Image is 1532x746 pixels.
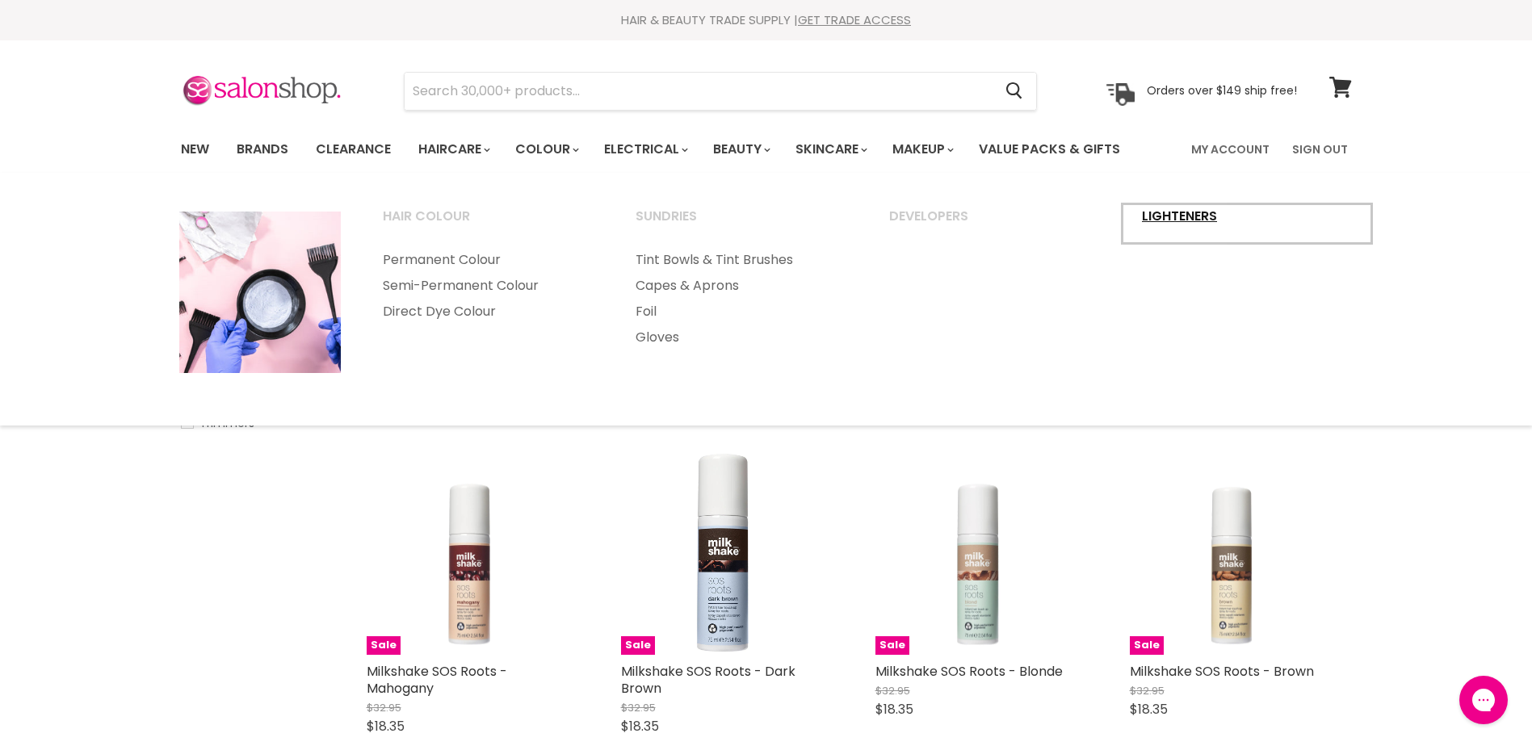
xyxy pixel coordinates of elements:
[621,662,795,698] a: Milkshake SOS Roots - Dark Brown
[621,449,827,655] a: Milkshake SOS Roots - Dark BrownSale
[875,683,910,698] span: $32.95
[621,717,659,736] span: $18.35
[169,126,1157,173] ul: Main menu
[367,449,573,655] a: Milkshake SOS Roots - MahoganySale
[993,73,1036,110] button: Search
[869,203,1119,244] a: Developers
[621,636,655,655] span: Sale
[875,662,1063,681] a: Milkshake SOS Roots - Blonde
[1122,203,1372,244] a: Lighteners
[1130,636,1164,655] span: Sale
[875,449,1081,655] img: Milkshake SOS Roots - Blonde
[1130,449,1336,655] a: Milkshake SOS Roots - BrownSale
[404,72,1037,111] form: Product
[363,203,613,244] a: Hair Colour
[1282,132,1358,166] a: Sign Out
[405,73,993,110] input: Search
[161,126,1372,173] nav: Main
[367,636,401,655] span: Sale
[1130,700,1168,719] span: $18.35
[615,203,866,244] a: Sundries
[621,700,656,715] span: $32.95
[169,132,221,166] a: New
[367,449,573,655] img: Milkshake SOS Roots - Mahogany
[1130,683,1165,698] span: $32.95
[875,700,913,719] span: $18.35
[798,11,911,28] a: GET TRADE ACCESS
[615,325,866,350] a: Gloves
[615,299,866,325] a: Foil
[363,299,613,325] a: Direct Dye Colour
[701,132,780,166] a: Beauty
[783,132,877,166] a: Skincare
[367,717,405,736] span: $18.35
[1130,449,1336,655] img: Milkshake SOS Roots - Brown
[225,132,300,166] a: Brands
[1147,83,1297,98] p: Orders over $149 ship free!
[967,132,1132,166] a: Value Packs & Gifts
[875,449,1081,655] a: Milkshake SOS Roots - BlondeSale
[367,700,401,715] span: $32.95
[367,662,507,698] a: Milkshake SOS Roots - Mahogany
[363,273,613,299] a: Semi-Permanent Colour
[161,12,1372,28] div: HAIR & BEAUTY TRADE SUPPLY |
[621,449,827,655] img: Milkshake SOS Roots - Dark Brown
[363,247,613,273] a: Permanent Colour
[199,415,254,431] span: Trimmers
[1182,132,1279,166] a: My Account
[363,247,613,325] ul: Main menu
[1451,670,1516,730] iframe: Gorgias live chat messenger
[880,132,963,166] a: Makeup
[875,636,909,655] span: Sale
[615,273,866,299] a: Capes & Aprons
[615,247,866,350] ul: Main menu
[1130,662,1314,681] a: Milkshake SOS Roots - Brown
[503,132,589,166] a: Colour
[592,132,698,166] a: Electrical
[406,132,500,166] a: Haircare
[304,132,403,166] a: Clearance
[615,247,866,273] a: Tint Bowls & Tint Brushes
